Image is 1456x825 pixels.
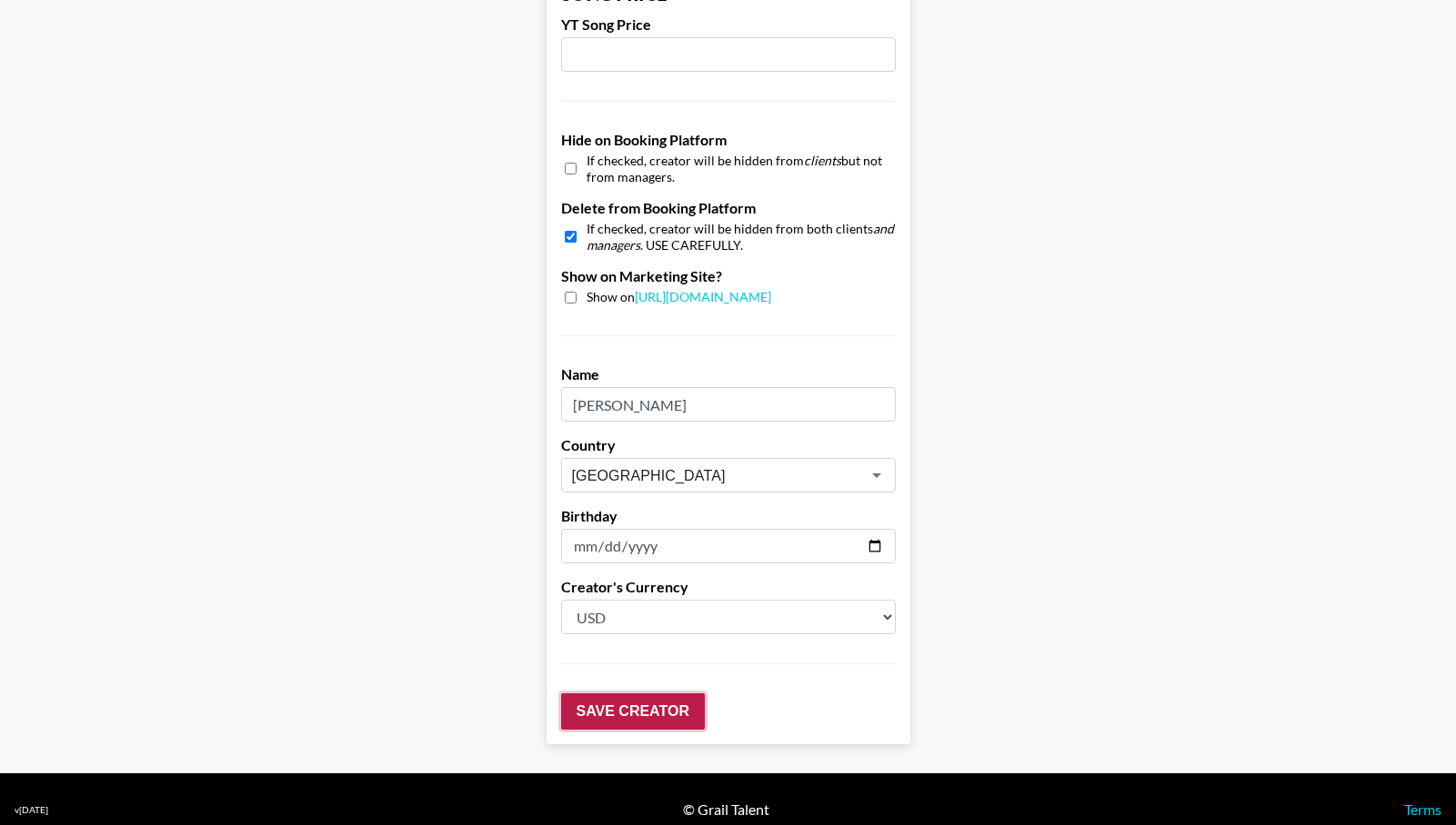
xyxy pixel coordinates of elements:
[561,436,896,454] label: Country
[561,578,896,596] label: Creator's Currency
[587,221,896,253] span: If checked, creator will be hidden from both clients . USE CAREFULLY.
[864,462,889,488] button: Open
[1404,800,1441,818] a: Terms
[804,153,841,168] em: clients
[561,365,896,383] label: Name
[587,153,896,184] span: If checked, creator will be hidden from but not from managers.
[561,131,896,149] label: Hide on Booking Platform
[561,199,896,217] label: Delete from Booking Platform
[587,221,894,253] em: and managers
[15,804,48,816] div: v [DATE]
[683,800,769,819] div: © Grail Talent
[561,507,896,525] label: Birthday
[561,267,896,285] label: Show on Marketing Site?
[561,15,896,34] label: YT Song Price
[561,693,705,730] input: Save Creator
[587,289,771,306] span: Show on
[635,289,771,304] a: [URL][DOMAIN_NAME]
